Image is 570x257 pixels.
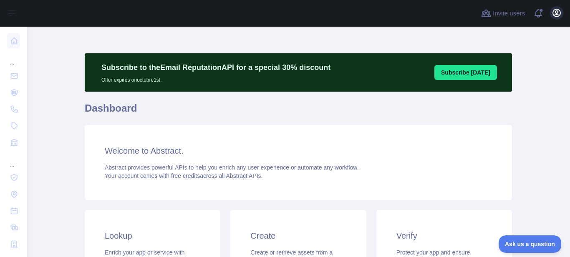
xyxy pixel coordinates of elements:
[479,7,527,20] button: Invite users
[85,102,512,122] h1: Dashboard
[105,164,359,171] span: Abstract provides powerful APIs to help you enrich any user experience or automate any workflow.
[101,73,330,83] p: Offer expires on octubre 1st.
[7,50,20,67] div: ...
[105,145,492,157] h3: Welcome to Abstract.
[7,152,20,168] div: ...
[250,230,346,242] h3: Create
[105,230,200,242] h3: Lookup
[105,172,262,179] span: Your account comes with across all Abstract APIs.
[396,230,492,242] h3: Verify
[101,62,330,73] p: Subscribe to the Email Reputation API for a special 30 % discount
[493,9,525,18] span: Invite users
[499,235,562,253] iframe: Toggle Customer Support
[171,172,200,179] span: free credits
[434,65,497,80] button: Subscribe [DATE]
